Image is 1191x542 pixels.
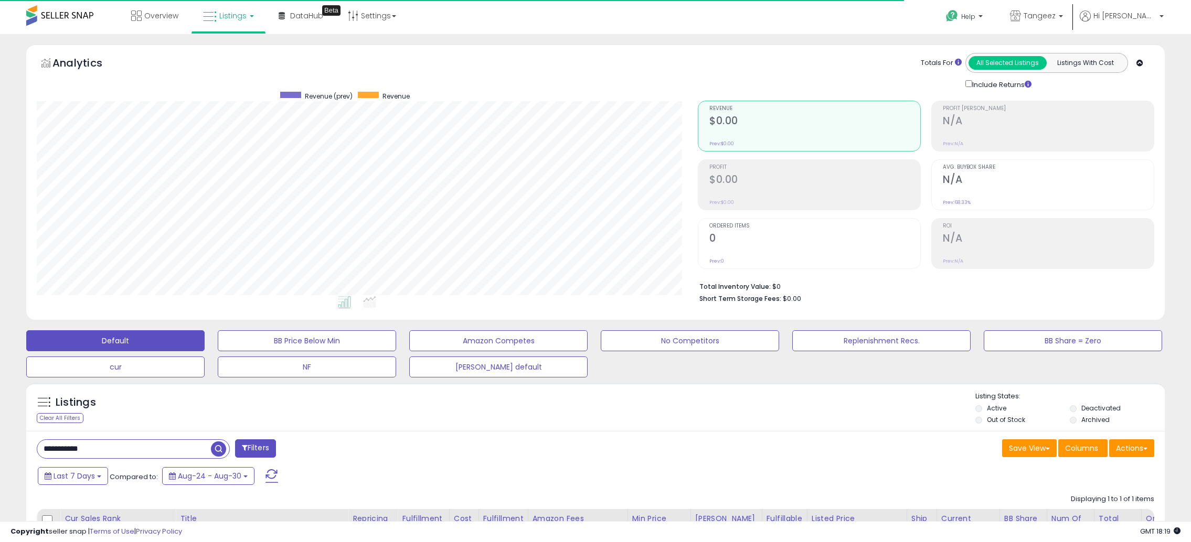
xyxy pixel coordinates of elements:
span: Revenue [709,106,920,112]
small: Prev: N/A [943,140,963,147]
span: Ordered Items [709,223,920,229]
li: $0 [699,279,1146,292]
span: Tangeez [1024,10,1056,21]
a: Hi [PERSON_NAME] [1080,10,1164,34]
span: DataHub [290,10,323,21]
div: Clear All Filters [37,413,83,423]
label: Active [987,404,1006,413]
button: No Competitors [601,330,779,351]
button: [PERSON_NAME] default [409,356,588,377]
span: Columns [1065,443,1098,453]
button: Filters [235,439,276,458]
small: Prev: 0 [709,258,724,264]
span: Revenue (prev) [305,92,353,101]
h5: Analytics [52,56,123,73]
div: Tooltip anchor [322,5,341,16]
span: Profit [709,165,920,170]
button: Columns [1058,439,1108,457]
label: Deactivated [1081,404,1121,413]
h5: Listings [56,395,96,410]
button: Save View [1002,439,1057,457]
button: Listings With Cost [1046,56,1124,70]
b: Total Inventory Value: [699,282,771,291]
p: Listing States: [975,392,1165,402]
span: Revenue [382,92,410,101]
button: BB Price Below Min [218,330,396,351]
button: Amazon Competes [409,330,588,351]
i: Get Help [945,9,959,23]
span: Aug-24 - Aug-30 [178,471,241,481]
button: cur [26,356,205,377]
h2: N/A [943,174,1154,188]
button: All Selected Listings [969,56,1047,70]
a: Privacy Policy [136,526,182,536]
button: Last 7 Days [38,467,108,485]
button: Aug-24 - Aug-30 [162,467,254,485]
h2: N/A [943,232,1154,246]
div: seller snap | | [10,527,182,537]
div: Include Returns [958,78,1044,90]
button: Actions [1109,439,1154,457]
h2: 0 [709,232,920,246]
h2: $0.00 [709,174,920,188]
h2: $0.00 [709,115,920,129]
span: ROI [943,223,1154,229]
small: Prev: N/A [943,258,963,264]
small: Prev: $0.00 [709,199,734,205]
label: Archived [1081,415,1110,424]
b: Short Term Storage Fees: [699,294,781,303]
button: Default [26,330,205,351]
a: Terms of Use [90,526,134,536]
span: Overview [144,10,178,21]
button: NF [218,356,396,377]
button: Replenishment Recs. [792,330,971,351]
button: BB Share = Zero [984,330,1162,351]
span: 2025-09-7 18:19 GMT [1140,526,1181,536]
div: Totals For [921,58,962,68]
span: Last 7 Days [54,471,95,481]
small: Prev: $0.00 [709,140,734,147]
strong: Copyright [10,526,49,536]
span: Avg. Buybox Share [943,165,1154,170]
div: Displaying 1 to 1 of 1 items [1071,494,1154,504]
h2: N/A [943,115,1154,129]
span: Help [961,12,975,21]
span: $0.00 [783,294,801,303]
span: Hi [PERSON_NAME] [1093,10,1156,21]
label: Out of Stock [987,415,1025,424]
span: Listings [219,10,247,21]
span: Compared to: [110,472,158,482]
small: Prev: 68.33% [943,199,971,205]
span: Profit [PERSON_NAME] [943,106,1154,112]
a: Help [938,2,993,34]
